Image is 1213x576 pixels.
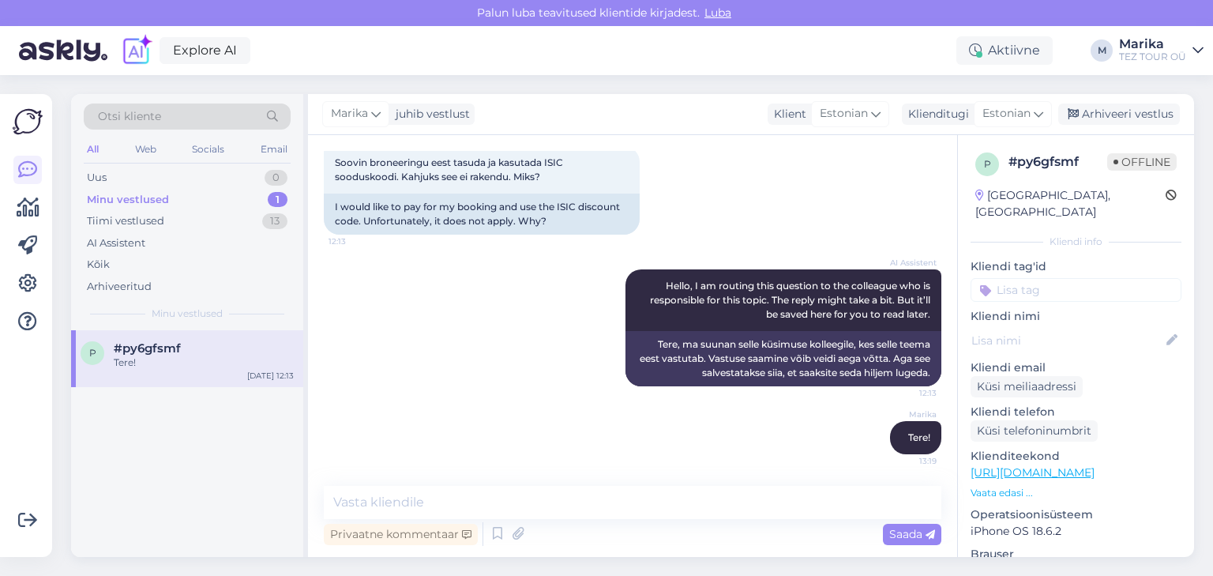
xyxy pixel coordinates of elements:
div: Privaatne kommentaar [324,524,478,545]
span: Offline [1107,153,1177,171]
div: Kliendi info [971,235,1181,249]
p: Vaata edasi ... [971,486,1181,500]
p: Operatsioonisüsteem [971,506,1181,523]
div: Tere! [114,356,294,370]
a: MarikaTEZ TOUR OÜ [1119,38,1204,63]
p: Kliendi telefon [971,404,1181,420]
div: juhib vestlust [389,106,470,122]
div: Web [132,139,160,160]
div: Arhiveeri vestlus [1058,104,1180,125]
span: Tere! [908,431,930,443]
div: Küsi telefoninumbrit [971,420,1098,442]
input: Lisa tag [971,278,1181,302]
div: AI Assistent [87,235,145,251]
div: 1 [268,192,287,208]
div: Klienditugi [902,106,969,122]
span: Otsi kliente [98,108,161,125]
p: Brauser [971,546,1181,563]
div: Marika [1119,38,1186,51]
div: [GEOGRAPHIC_DATA], [GEOGRAPHIC_DATA] [975,187,1166,220]
p: Kliendi tag'id [971,258,1181,275]
div: Email [257,139,291,160]
div: Tere, ma suunan selle küsimuse kolleegile, kes selle teema eest vastutab. Vastuse saamine võib ve... [625,331,941,386]
span: Hello, I am routing this question to the colleague who is responsible for this topic. The reply m... [650,280,933,320]
div: Küsi meiliaadressi [971,376,1083,397]
span: p [89,347,96,359]
img: explore-ai [120,34,153,67]
span: AI Assistent [877,257,937,269]
div: TEZ TOUR OÜ [1119,51,1186,63]
div: Socials [189,139,227,160]
span: Minu vestlused [152,307,223,321]
div: [DATE] 12:13 [247,370,294,382]
p: Klienditeekond [971,448,1181,465]
div: Klient [768,106,806,122]
div: 0 [265,170,287,186]
div: # py6gfsmf [1008,152,1107,171]
div: Arhiveeritud [87,279,152,295]
div: Tiimi vestlused [87,213,164,229]
div: 13 [262,213,287,229]
div: Kõik [87,257,110,273]
div: Aktiivne [956,36,1053,65]
a: Explore AI [160,37,250,64]
div: I would like to pay for my booking and use the ISIC discount code. Unfortunately, it does not app... [324,194,640,235]
span: Estonian [820,105,868,122]
span: 12:13 [877,387,937,399]
span: Marika [877,408,937,420]
a: [URL][DOMAIN_NAME] [971,465,1095,480]
span: Marika [331,105,368,122]
div: All [84,139,102,160]
input: Lisa nimi [971,332,1163,349]
span: Soovin broneeringu eest tasuda ja kasutada ISIC sooduskoodi. Kahjuks see ei rakendu. Miks? [335,156,565,183]
p: Kliendi email [971,360,1181,376]
span: Luba [700,6,736,20]
img: Askly Logo [13,107,43,137]
p: iPhone OS 18.6.2 [971,523,1181,540]
p: Kliendi nimi [971,308,1181,325]
span: p [984,158,991,170]
div: Uus [87,170,107,186]
span: 12:13 [329,235,388,247]
div: M [1091,40,1113,62]
span: Saada [889,527,935,541]
span: 13:19 [877,455,937,467]
div: Minu vestlused [87,192,169,208]
span: #py6gfsmf [114,341,181,356]
span: Estonian [982,105,1031,122]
